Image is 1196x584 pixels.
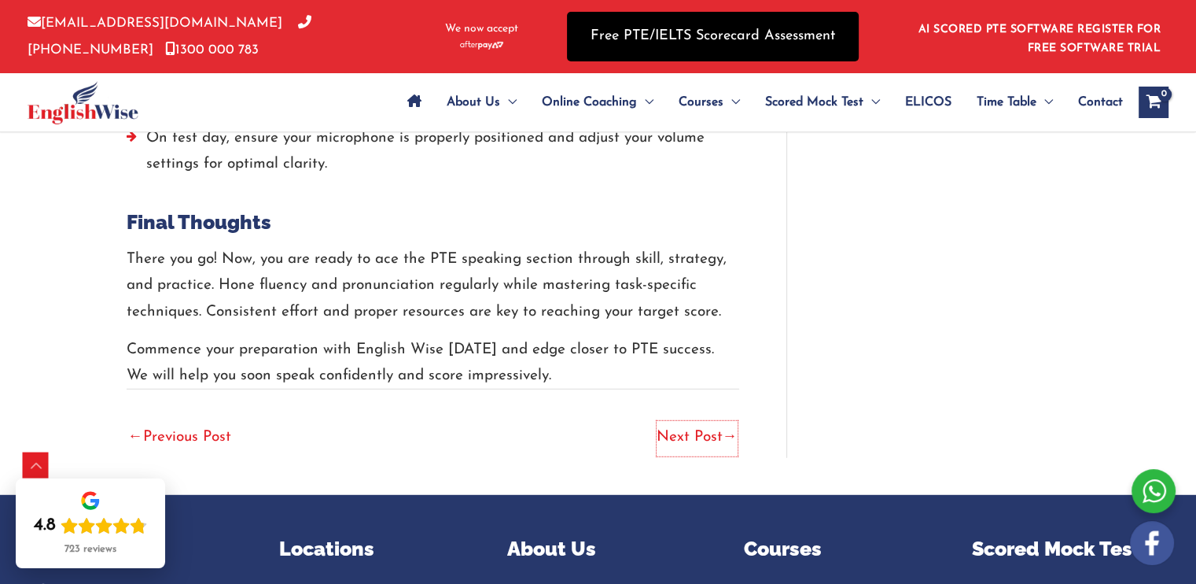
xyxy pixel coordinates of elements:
span: Menu Toggle [1036,75,1053,130]
p: Locations [279,534,476,564]
span: Menu Toggle [723,75,740,130]
a: Free PTE/IELTS Scorecard Assessment [567,12,859,61]
nav: Post navigation [127,389,739,457]
nav: Site Navigation: Main Menu [395,75,1123,130]
p: About Us [507,534,704,564]
aside: Header Widget 1 [909,11,1168,62]
p: There you go! Now, you are ready to ace the PTE speaking section through skill, strategy, and pra... [127,246,739,325]
img: cropped-ew-logo [28,81,138,124]
span: Menu Toggle [637,75,653,130]
a: Contact [1065,75,1123,130]
img: white-facebook.png [1130,521,1174,565]
a: 1300 000 783 [165,43,259,57]
span: We now accept [445,21,518,37]
a: Time TableMenu Toggle [964,75,1065,130]
a: [PHONE_NUMBER] [28,17,311,56]
span: Online Coaching [542,75,637,130]
a: About UsMenu Toggle [434,75,529,130]
a: AI SCORED PTE SOFTWARE REGISTER FOR FREE SOFTWARE TRIAL [918,24,1161,54]
a: CoursesMenu Toggle [666,75,753,130]
span: → [723,430,738,445]
p: Scored Mock Test [972,534,1168,564]
span: Time Table [977,75,1036,130]
h2: Final Thoughts [127,209,739,235]
span: ELICOS [905,75,951,130]
p: Courses [744,534,940,564]
img: Afterpay-Logo [460,41,503,50]
span: Contact [1078,75,1123,130]
a: Next Post [657,421,738,456]
span: ← [128,430,143,445]
a: ELICOS [892,75,964,130]
div: 723 reviews [64,543,116,556]
span: Scored Mock Test [765,75,863,130]
a: [EMAIL_ADDRESS][DOMAIN_NAME] [28,17,282,30]
div: Rating: 4.8 out of 5 [34,515,147,537]
a: View Shopping Cart, empty [1139,87,1168,118]
li: On test day, ensure your microphone is properly positioned and adjust your volume settings for op... [127,125,739,186]
a: Online CoachingMenu Toggle [529,75,666,130]
span: Menu Toggle [500,75,517,130]
div: 4.8 [34,515,56,537]
span: Menu Toggle [863,75,880,130]
a: Previous Post [128,421,231,456]
span: About Us [447,75,500,130]
span: Courses [679,75,723,130]
a: Scored Mock TestMenu Toggle [753,75,892,130]
p: Commence your preparation with English Wise [DATE] and edge closer to PTE success. We will help y... [127,337,739,390]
